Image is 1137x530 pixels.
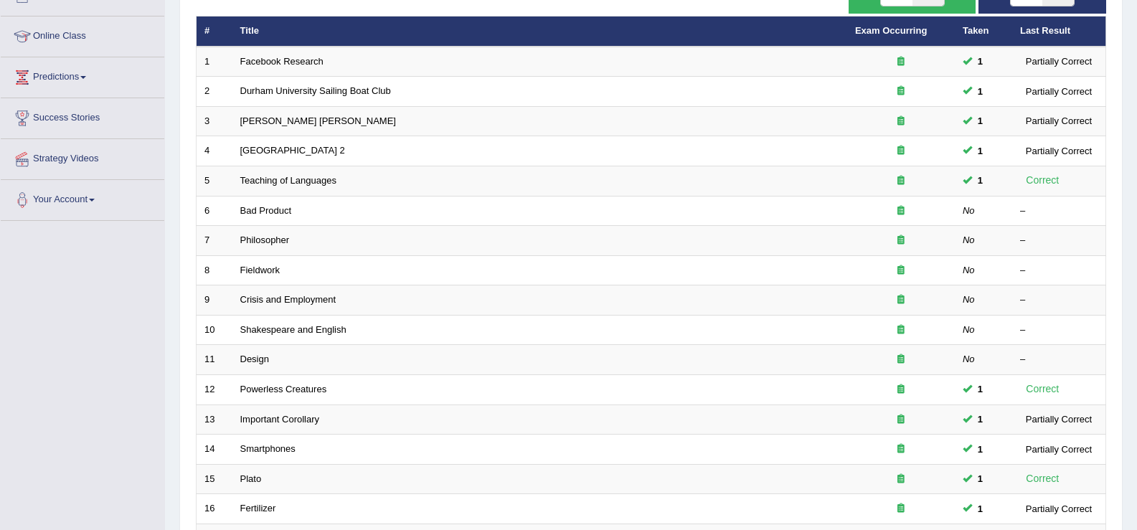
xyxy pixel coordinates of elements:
span: You can still take this question [972,54,989,69]
em: No [963,235,975,245]
th: Last Result [1012,16,1106,47]
a: Fieldwork [240,265,280,275]
a: Philosopher [240,235,290,245]
td: 13 [197,404,232,435]
td: 12 [197,374,232,404]
a: Your Account [1,180,164,216]
div: Partially Correct [1020,442,1098,457]
div: Partially Correct [1020,143,1098,158]
em: No [963,324,975,335]
a: Durham University Sailing Boat Club [240,85,391,96]
div: Exam occurring question [855,443,947,456]
a: Facebook Research [240,56,324,67]
td: 2 [197,77,232,107]
em: No [963,265,975,275]
div: Exam occurring question [855,85,947,98]
span: You can still take this question [972,501,989,516]
th: Taken [955,16,1012,47]
a: Predictions [1,57,164,93]
a: Crisis and Employment [240,294,336,305]
div: Partially Correct [1020,54,1098,69]
td: 5 [197,166,232,197]
div: Exam occurring question [855,502,947,516]
a: Success Stories [1,98,164,134]
td: 3 [197,106,232,136]
span: You can still take this question [972,442,989,457]
a: Shakespeare and English [240,324,346,335]
a: Teaching of Languages [240,175,336,186]
a: Smartphones [240,443,296,454]
div: Partially Correct [1020,113,1098,128]
span: You can still take this question [972,412,989,427]
div: Exam occurring question [855,174,947,188]
a: Strategy Videos [1,139,164,175]
a: Plato [240,473,262,484]
td: 8 [197,255,232,285]
div: Exam occurring question [855,323,947,337]
a: [PERSON_NAME] [PERSON_NAME] [240,115,396,126]
em: No [963,294,975,305]
div: Exam occurring question [855,353,947,366]
div: – [1020,234,1098,247]
td: 10 [197,315,232,345]
div: Exam occurring question [855,413,947,427]
a: Exam Occurring [855,25,927,36]
div: Exam occurring question [855,293,947,307]
div: Exam occurring question [855,55,947,69]
td: 9 [197,285,232,316]
div: Partially Correct [1020,412,1098,427]
div: Exam occurring question [855,264,947,278]
div: Correct [1020,381,1065,397]
div: Correct [1020,470,1065,487]
div: – [1020,323,1098,337]
div: Exam occurring question [855,383,947,397]
div: – [1020,293,1098,307]
span: You can still take this question [972,84,989,99]
td: 6 [197,196,232,226]
div: Correct [1020,172,1065,189]
div: Partially Correct [1020,84,1098,99]
em: No [963,205,975,216]
span: You can still take this question [972,471,989,486]
a: Online Class [1,16,164,52]
span: You can still take this question [972,113,989,128]
span: You can still take this question [972,143,989,158]
td: 15 [197,464,232,494]
a: Important Corollary [240,414,320,425]
td: 16 [197,494,232,524]
div: Exam occurring question [855,204,947,218]
span: You can still take this question [972,173,989,188]
a: [GEOGRAPHIC_DATA] 2 [240,145,345,156]
td: 11 [197,345,232,375]
a: Design [240,354,269,364]
a: Fertilizer [240,503,276,514]
div: Exam occurring question [855,144,947,158]
a: Bad Product [240,205,292,216]
td: 14 [197,435,232,465]
a: Powerless Creatures [240,384,327,394]
div: Exam occurring question [855,115,947,128]
td: 7 [197,226,232,256]
th: Title [232,16,847,47]
span: You can still take this question [972,382,989,397]
em: No [963,354,975,364]
div: – [1020,204,1098,218]
td: 4 [197,136,232,166]
div: – [1020,264,1098,278]
div: – [1020,353,1098,366]
div: Partially Correct [1020,501,1098,516]
th: # [197,16,232,47]
div: Exam occurring question [855,234,947,247]
div: Exam occurring question [855,473,947,486]
td: 1 [197,47,232,77]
